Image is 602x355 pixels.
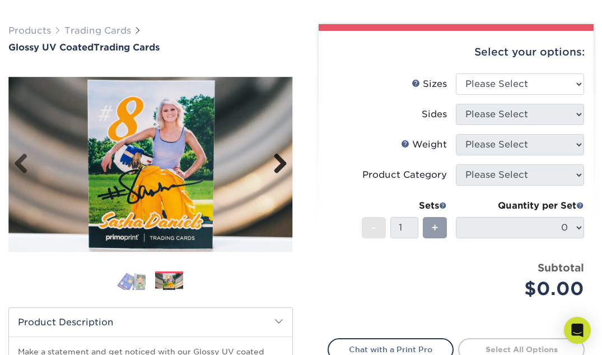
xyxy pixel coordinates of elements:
[9,308,292,336] h2: Product Description
[456,199,584,213] div: Quantity per Set
[8,42,94,53] span: Glossy UV Coated
[362,168,447,182] div: Product Category
[362,199,447,213] div: Sets
[328,31,585,73] div: Select your options:
[8,25,51,36] a: Products
[564,317,591,344] div: Open Intercom Messenger
[422,108,447,121] div: Sides
[371,219,376,236] span: -
[538,261,584,274] strong: Subtotal
[401,138,447,151] div: Weight
[8,77,293,252] img: Glossy UV Coated 02
[431,219,438,236] span: +
[118,271,146,291] img: Trading Cards 01
[155,273,183,291] img: Trading Cards 02
[8,42,293,53] h1: Trading Cards
[412,77,447,91] div: Sizes
[64,25,131,36] a: Trading Cards
[8,42,293,53] a: Glossy UV CoatedTrading Cards
[464,275,584,302] div: $0.00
